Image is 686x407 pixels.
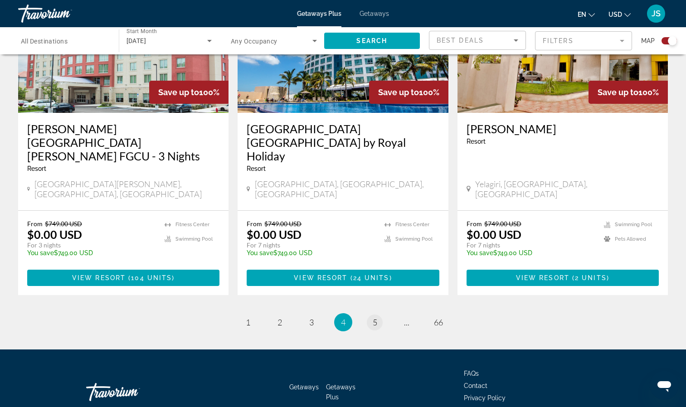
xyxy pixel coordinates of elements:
[578,8,595,21] button: Change language
[297,10,341,17] a: Getaways Plus
[247,165,266,172] span: Resort
[289,383,319,391] a: Getaways
[578,11,586,18] span: en
[644,4,668,23] button: User Menu
[569,274,609,281] span: ( )
[404,317,409,327] span: ...
[598,87,638,97] span: Save up to
[27,165,46,172] span: Resort
[27,228,82,241] p: $0.00 USD
[650,371,679,400] iframe: Button to launch messaging window
[615,236,646,242] span: Pets Allowed
[131,274,172,281] span: 104 units
[395,236,433,242] span: Swimming Pool
[437,37,484,44] span: Best Deals
[247,220,262,228] span: From
[72,274,126,281] span: View Resort
[652,9,661,18] span: JS
[277,317,282,327] span: 2
[247,241,375,249] p: For 7 nights
[464,394,506,402] a: Privacy Policy
[27,220,43,228] span: From
[247,249,375,257] p: $749.00 USD
[247,249,273,257] span: You save
[326,383,355,401] a: Getaways Plus
[434,317,443,327] span: 66
[373,317,377,327] span: 5
[231,38,277,45] span: Any Occupancy
[467,249,595,257] p: $749.00 USD
[516,274,569,281] span: View Resort
[27,241,156,249] p: For 3 nights
[353,274,389,281] span: 24 units
[378,87,419,97] span: Save up to
[126,274,175,281] span: ( )
[467,228,521,241] p: $0.00 USD
[341,317,345,327] span: 4
[246,317,250,327] span: 1
[467,241,595,249] p: For 7 nights
[608,8,631,21] button: Change currency
[356,37,387,44] span: Search
[641,34,655,47] span: Map
[437,35,518,46] mat-select: Sort by
[294,274,347,281] span: View Resort
[175,222,209,228] span: Fitness Center
[175,236,213,242] span: Swimming Pool
[45,220,82,228] span: $749.00 USD
[21,38,68,45] span: All Destinations
[86,378,177,406] a: Travorium
[27,249,156,257] p: $749.00 USD
[347,274,392,281] span: ( )
[264,220,302,228] span: $749.00 USD
[467,220,482,228] span: From
[467,249,493,257] span: You save
[27,249,54,257] span: You save
[608,11,622,18] span: USD
[464,370,479,377] a: FAQs
[18,2,109,25] a: Travorium
[18,313,668,331] nav: Pagination
[34,179,219,199] span: [GEOGRAPHIC_DATA][PERSON_NAME], [GEOGRAPHIC_DATA], [GEOGRAPHIC_DATA]
[255,179,439,199] span: [GEOGRAPHIC_DATA], [GEOGRAPHIC_DATA], [GEOGRAPHIC_DATA]
[589,81,668,104] div: 100%
[395,222,429,228] span: Fitness Center
[464,382,487,389] a: Contact
[247,122,439,163] a: [GEOGRAPHIC_DATA] [GEOGRAPHIC_DATA] by Royal Holiday
[369,81,448,104] div: 100%
[575,274,607,281] span: 2 units
[247,270,439,286] button: View Resort(24 units)
[467,138,486,145] span: Resort
[484,220,521,228] span: $749.00 USD
[27,122,219,163] a: [PERSON_NAME][GEOGRAPHIC_DATA][PERSON_NAME] FGCU - 3 Nights
[475,179,659,199] span: Yelagiri, [GEOGRAPHIC_DATA], [GEOGRAPHIC_DATA]
[27,270,219,286] button: View Resort(104 units)
[535,31,632,51] button: Filter
[126,37,146,44] span: [DATE]
[360,10,389,17] a: Getaways
[324,33,420,49] button: Search
[467,122,659,136] a: [PERSON_NAME]
[467,270,659,286] button: View Resort(2 units)
[158,87,199,97] span: Save up to
[149,81,229,104] div: 100%
[615,222,652,228] span: Swimming Pool
[247,228,302,241] p: $0.00 USD
[126,28,157,34] span: Start Month
[309,317,314,327] span: 3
